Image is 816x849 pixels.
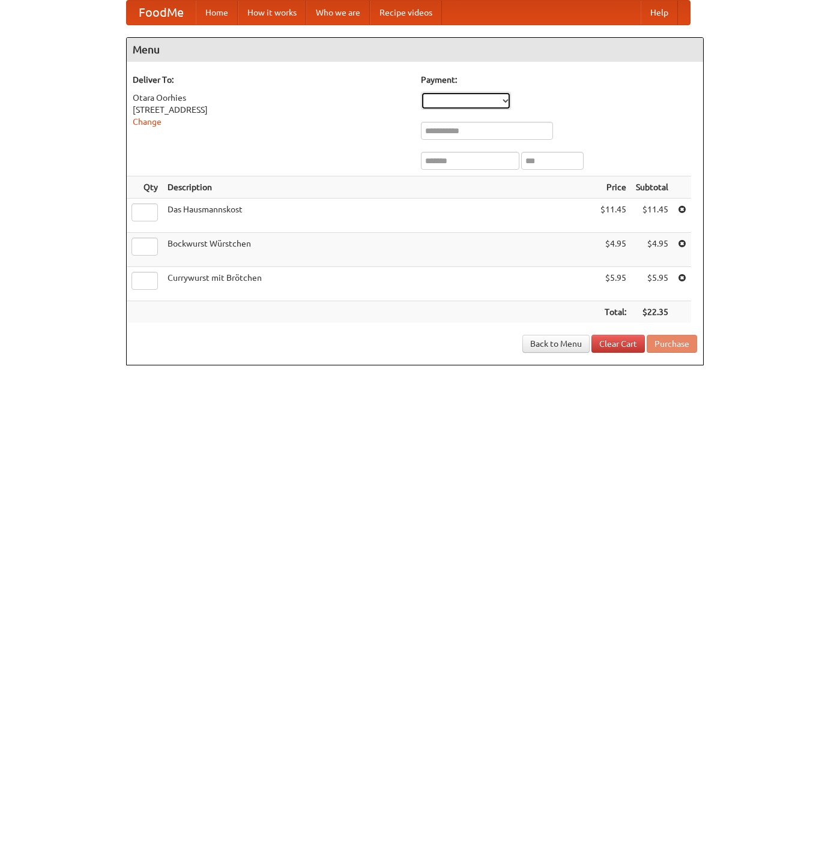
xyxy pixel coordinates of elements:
[127,1,196,25] a: FoodMe
[596,199,631,233] td: $11.45
[631,233,673,267] td: $4.95
[596,233,631,267] td: $4.95
[596,176,631,199] th: Price
[238,1,306,25] a: How it works
[133,104,409,116] div: [STREET_ADDRESS]
[163,233,596,267] td: Bockwurst Würstchen
[127,38,703,62] h4: Menu
[641,1,678,25] a: Help
[133,92,409,104] div: Otara Oorhies
[133,74,409,86] h5: Deliver To:
[596,267,631,301] td: $5.95
[631,301,673,323] th: $22.35
[163,199,596,233] td: Das Hausmannskost
[163,267,596,301] td: Currywurst mit Brötchen
[127,176,163,199] th: Qty
[421,74,697,86] h5: Payment:
[163,176,596,199] th: Description
[631,199,673,233] td: $11.45
[133,117,162,127] a: Change
[631,176,673,199] th: Subtotal
[647,335,697,353] button: Purchase
[631,267,673,301] td: $5.95
[522,335,590,353] a: Back to Menu
[591,335,645,353] a: Clear Cart
[306,1,370,25] a: Who we are
[596,301,631,323] th: Total:
[370,1,442,25] a: Recipe videos
[196,1,238,25] a: Home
